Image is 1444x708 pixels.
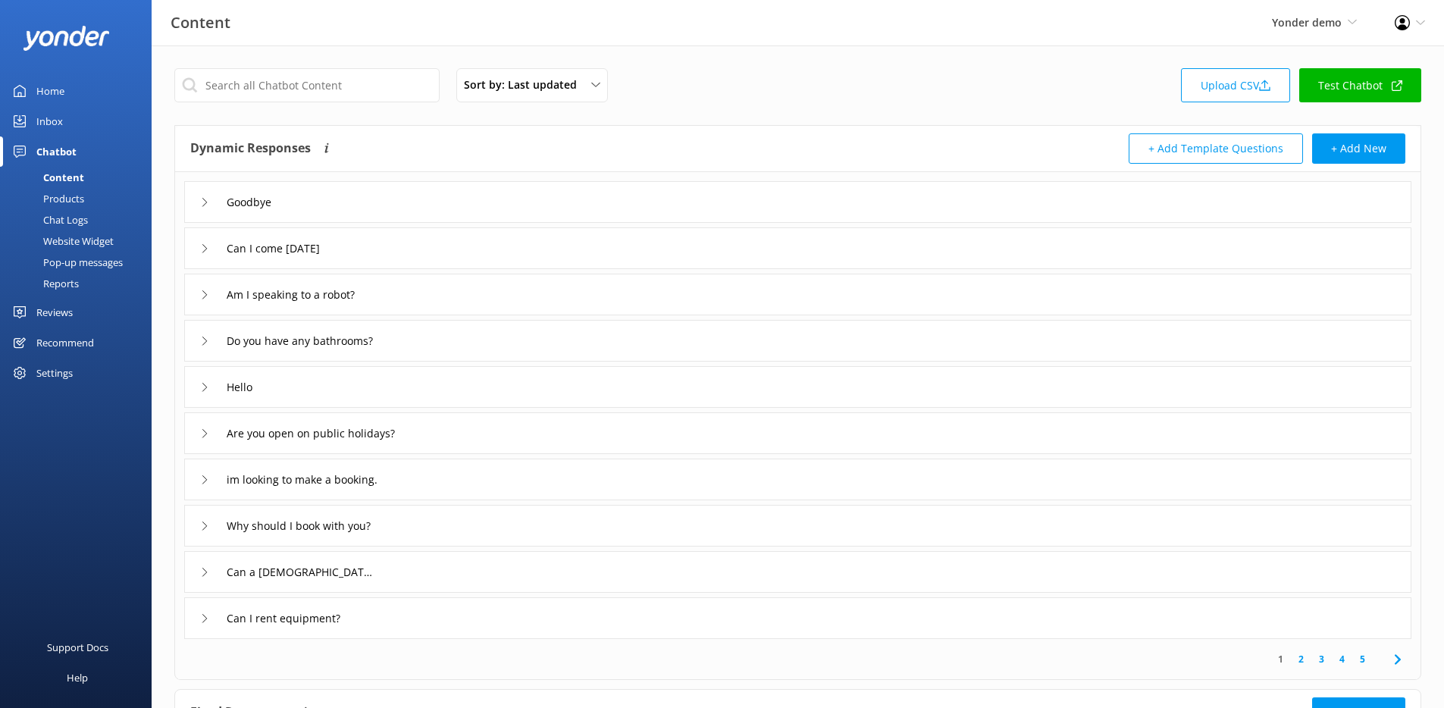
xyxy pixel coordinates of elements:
[67,663,88,693] div: Help
[23,26,110,51] img: yonder-white-logo.png
[9,273,152,294] a: Reports
[1332,652,1352,666] a: 4
[171,11,230,35] h3: Content
[1272,15,1342,30] span: Yonder demo
[9,167,152,188] a: Content
[9,209,152,230] a: Chat Logs
[36,136,77,167] div: Chatbot
[464,77,586,93] span: Sort by: Last updated
[9,273,79,294] div: Reports
[36,327,94,358] div: Recommend
[9,188,84,209] div: Products
[36,358,73,388] div: Settings
[1312,133,1405,164] button: + Add New
[1291,652,1311,666] a: 2
[1311,652,1332,666] a: 3
[9,252,123,273] div: Pop-up messages
[47,632,108,663] div: Support Docs
[36,106,63,136] div: Inbox
[9,188,152,209] a: Products
[174,68,440,102] input: Search all Chatbot Content
[1299,68,1421,102] a: Test Chatbot
[190,133,311,164] h4: Dynamic Responses
[9,167,84,188] div: Content
[1129,133,1303,164] button: + Add Template Questions
[1181,68,1290,102] a: Upload CSV
[1270,652,1291,666] a: 1
[9,230,114,252] div: Website Widget
[9,209,88,230] div: Chat Logs
[1352,652,1373,666] a: 5
[9,252,152,273] a: Pop-up messages
[9,230,152,252] a: Website Widget
[36,76,64,106] div: Home
[36,297,73,327] div: Reviews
